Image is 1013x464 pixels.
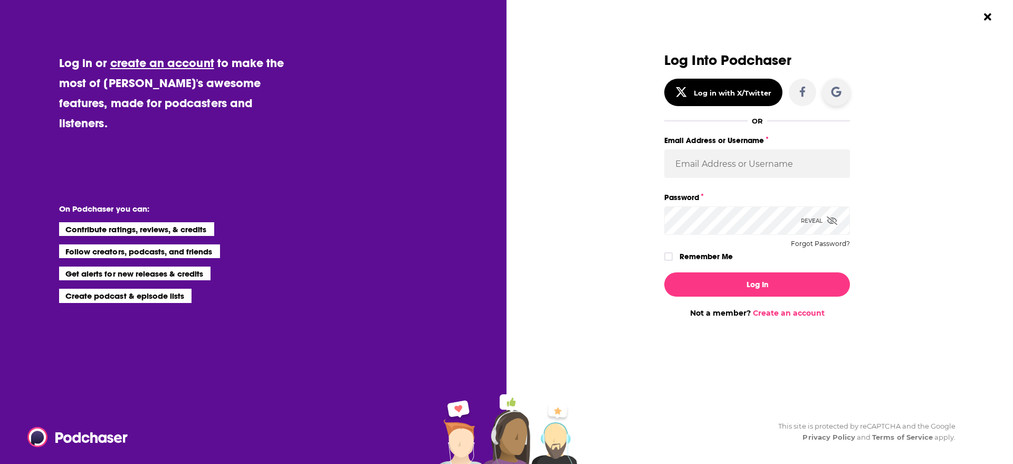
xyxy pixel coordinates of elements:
[664,53,850,68] h3: Log Into Podchaser
[59,244,220,258] li: Follow creators, podcasts, and friends
[59,222,214,236] li: Contribute ratings, reviews, & credits
[59,204,270,214] li: On Podchaser you can:
[664,149,850,178] input: Email Address or Username
[59,289,192,302] li: Create podcast & episode lists
[27,427,120,447] a: Podchaser - Follow, Share and Rate Podcasts
[664,79,782,106] button: Log in with X/Twitter
[680,250,733,263] label: Remember Me
[978,7,998,27] button: Close Button
[664,272,850,297] button: Log In
[59,267,211,280] li: Get alerts for new releases & credits
[801,206,837,235] div: Reveal
[753,308,825,318] a: Create an account
[664,191,850,204] label: Password
[791,240,850,248] button: Forgot Password?
[770,421,955,443] div: This site is protected by reCAPTCHA and the Google and apply.
[752,117,763,125] div: OR
[872,433,933,441] a: Terms of Service
[27,427,129,447] img: Podchaser - Follow, Share and Rate Podcasts
[694,89,771,97] div: Log in with X/Twitter
[110,55,214,70] a: create an account
[664,134,850,147] label: Email Address or Username
[664,308,850,318] div: Not a member?
[802,433,855,441] a: Privacy Policy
